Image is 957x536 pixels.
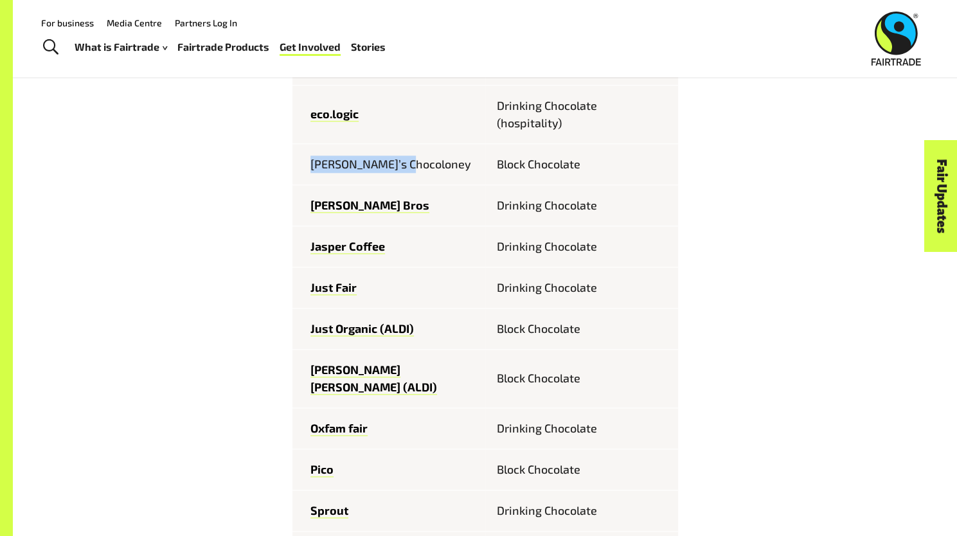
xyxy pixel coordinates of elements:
[310,421,368,436] a: Oxfam fair
[280,38,341,57] a: Get Involved
[485,85,678,143] td: Drinking Chocolate (hospitality)
[485,184,678,226] td: Drinking Chocolate
[310,107,359,121] a: eco.logic
[485,407,678,449] td: Drinking Chocolate
[485,490,678,531] td: Drinking Chocolate
[177,38,269,57] a: Fairtrade Products
[485,308,678,349] td: Block Chocolate
[310,198,429,213] a: [PERSON_NAME] Bros
[485,449,678,490] td: Block Chocolate
[35,31,66,64] a: Toggle Search
[310,321,414,336] a: Just Organic (ALDI)
[75,38,167,57] a: What is Fairtrade
[310,462,334,477] a: Pico
[485,143,678,184] td: Block Chocolate
[175,17,237,28] a: Partners Log In
[107,17,162,28] a: Media Centre
[310,239,385,254] a: Jasper Coffee
[872,12,921,66] img: Fairtrade Australia New Zealand logo
[310,280,357,295] a: Just Fair
[292,143,485,184] td: [PERSON_NAME]’s Chocoloney
[310,362,437,395] a: [PERSON_NAME] [PERSON_NAME] (ALDI)
[485,349,678,407] td: Block Chocolate
[485,226,678,267] td: Drinking Chocolate
[351,38,386,57] a: Stories
[41,17,94,28] a: For business
[485,267,678,308] td: Drinking Chocolate
[310,503,348,518] a: Sprout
